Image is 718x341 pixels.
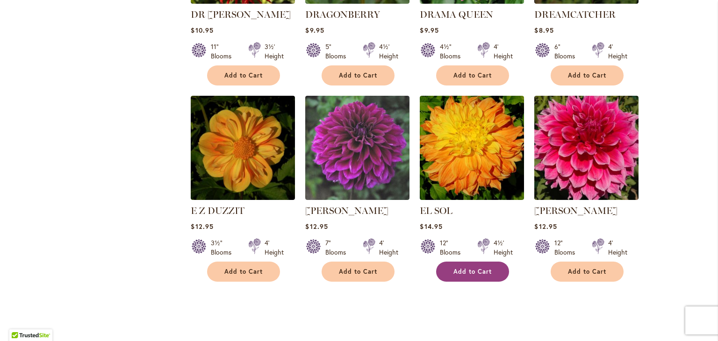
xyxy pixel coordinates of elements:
[534,26,553,35] span: $8.95
[551,65,624,85] button: Add to Cart
[322,65,395,85] button: Add to Cart
[440,238,466,257] div: 12" Blooms
[325,238,352,257] div: 7" Blooms
[551,262,624,282] button: Add to Cart
[305,222,328,231] span: $12.95
[379,42,398,61] div: 4½' Height
[305,9,380,20] a: DRAGONBERRY
[191,222,213,231] span: $12.95
[305,205,388,216] a: [PERSON_NAME]
[207,262,280,282] button: Add to Cart
[534,9,616,20] a: DREAMCATCHER
[305,26,324,35] span: $9.95
[568,71,606,79] span: Add to Cart
[534,193,639,202] a: EMORY PAUL
[325,42,352,61] div: 5" Blooms
[608,42,627,61] div: 4' Height
[453,71,492,79] span: Add to Cart
[420,9,493,20] a: DRAMA QUEEN
[191,205,244,216] a: E Z DUZZIT
[305,193,409,202] a: Einstein
[494,238,513,257] div: 4½' Height
[191,193,295,202] a: E Z DUZZIT
[207,65,280,85] button: Add to Cart
[211,238,237,257] div: 3½" Blooms
[339,268,377,276] span: Add to Cart
[534,222,557,231] span: $12.95
[379,238,398,257] div: 4' Height
[608,238,627,257] div: 4' Height
[224,268,263,276] span: Add to Cart
[534,205,617,216] a: [PERSON_NAME]
[420,26,438,35] span: $9.95
[568,268,606,276] span: Add to Cart
[436,65,509,85] button: Add to Cart
[191,96,295,200] img: E Z DUZZIT
[191,9,291,20] a: DR [PERSON_NAME]
[224,71,263,79] span: Add to Cart
[420,193,524,202] a: EL SOL
[554,42,581,61] div: 6" Blooms
[305,96,409,200] img: Einstein
[436,262,509,282] button: Add to Cart
[211,42,237,61] div: 11" Blooms
[265,238,284,257] div: 4' Height
[265,42,284,61] div: 3½' Height
[534,96,639,200] img: EMORY PAUL
[322,262,395,282] button: Add to Cart
[339,71,377,79] span: Add to Cart
[420,96,524,200] img: EL SOL
[494,42,513,61] div: 4' Height
[191,26,213,35] span: $10.95
[554,238,581,257] div: 12" Blooms
[420,222,442,231] span: $14.95
[7,308,33,334] iframe: Launch Accessibility Center
[453,268,492,276] span: Add to Cart
[440,42,466,61] div: 4½" Blooms
[420,205,452,216] a: EL SOL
